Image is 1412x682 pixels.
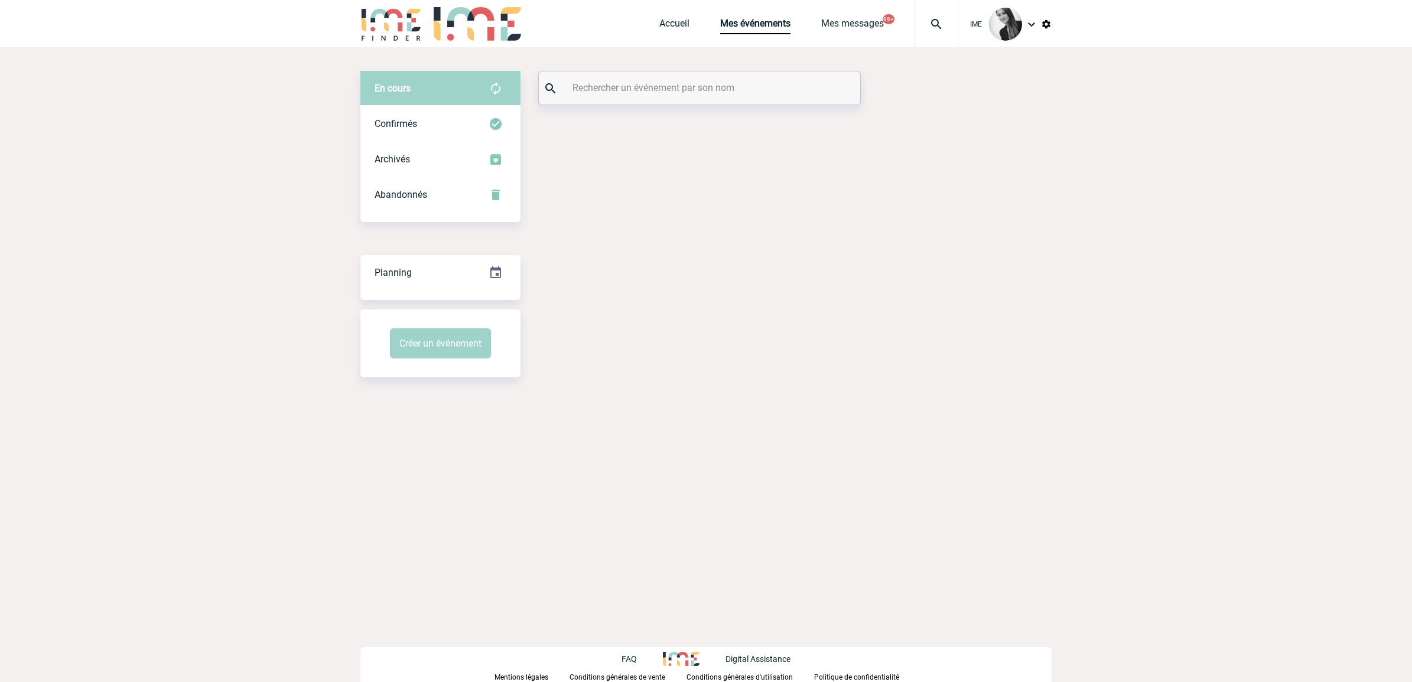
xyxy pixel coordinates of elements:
[989,8,1022,41] img: 101050-0.jpg
[494,671,570,682] a: Mentions légales
[360,142,520,177] div: Retrouvez ici tous les événements que vous avez décidé d'archiver
[360,177,520,213] div: Retrouvez ici tous vos événements annulés
[725,654,790,664] p: Digital Assistance
[883,14,894,24] button: 99+
[687,671,814,682] a: Conditions générales d'utilisation
[570,79,832,96] input: Rechercher un événement par son nom
[814,673,899,681] p: Politique de confidentialité
[687,673,793,681] p: Conditions générales d'utilisation
[570,673,665,681] p: Conditions générales de vente
[360,255,520,291] div: Retrouvez ici tous vos événements organisés par date et état d'avancement
[360,254,520,289] a: Planning
[814,671,918,682] a: Politique de confidentialité
[663,652,700,666] img: http://www.idealmeetingsevents.fr/
[570,671,687,682] a: Conditions générales de vente
[970,20,982,28] span: IME
[375,154,410,165] span: Archivés
[720,18,790,34] a: Mes événements
[390,328,491,358] button: Créer un événement
[375,189,427,200] span: Abandonnés
[622,652,663,664] a: FAQ
[622,654,637,664] p: FAQ
[360,71,520,106] div: Retrouvez ici tous vos évènements avant confirmation
[375,267,412,278] span: Planning
[360,7,422,41] img: IME-Finder
[821,18,884,34] a: Mes messages
[659,18,689,34] a: Accueil
[494,673,548,681] p: Mentions légales
[375,83,411,94] span: En cours
[375,118,417,129] span: Confirmés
